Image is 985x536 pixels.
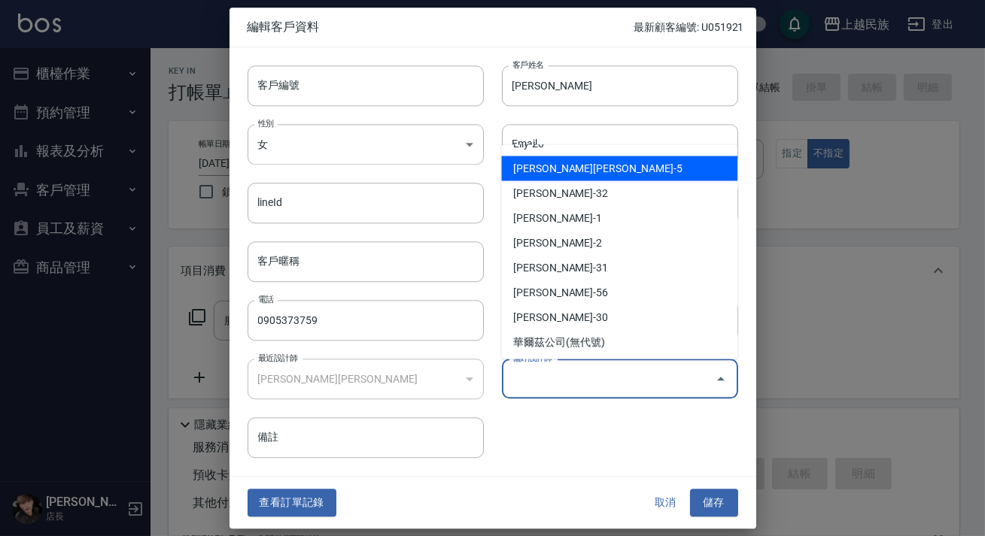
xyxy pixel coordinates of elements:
[709,367,733,391] button: Close
[642,489,690,517] button: 取消
[512,59,544,70] label: 客戶姓名
[501,230,737,255] li: [PERSON_NAME]-2
[501,280,737,304] li: [PERSON_NAME]-56
[501,205,737,230] li: [PERSON_NAME]-1
[248,124,484,165] div: 女
[501,180,737,205] li: [PERSON_NAME]-32
[501,255,737,280] li: [PERSON_NAME]-31
[501,304,737,329] li: [PERSON_NAME]-30
[258,117,274,129] label: 性別
[258,293,274,304] label: 電話
[501,156,737,180] li: [PERSON_NAME][PERSON_NAME]-5
[258,352,297,363] label: 最近設計師
[248,489,336,517] button: 查看訂單記錄
[501,329,737,354] li: 華爾茲公司(無代號)
[690,489,738,517] button: 儲存
[248,359,484,399] div: [PERSON_NAME][PERSON_NAME]
[634,20,743,35] p: 最新顧客編號: U051921
[248,20,634,35] span: 編輯客戶資料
